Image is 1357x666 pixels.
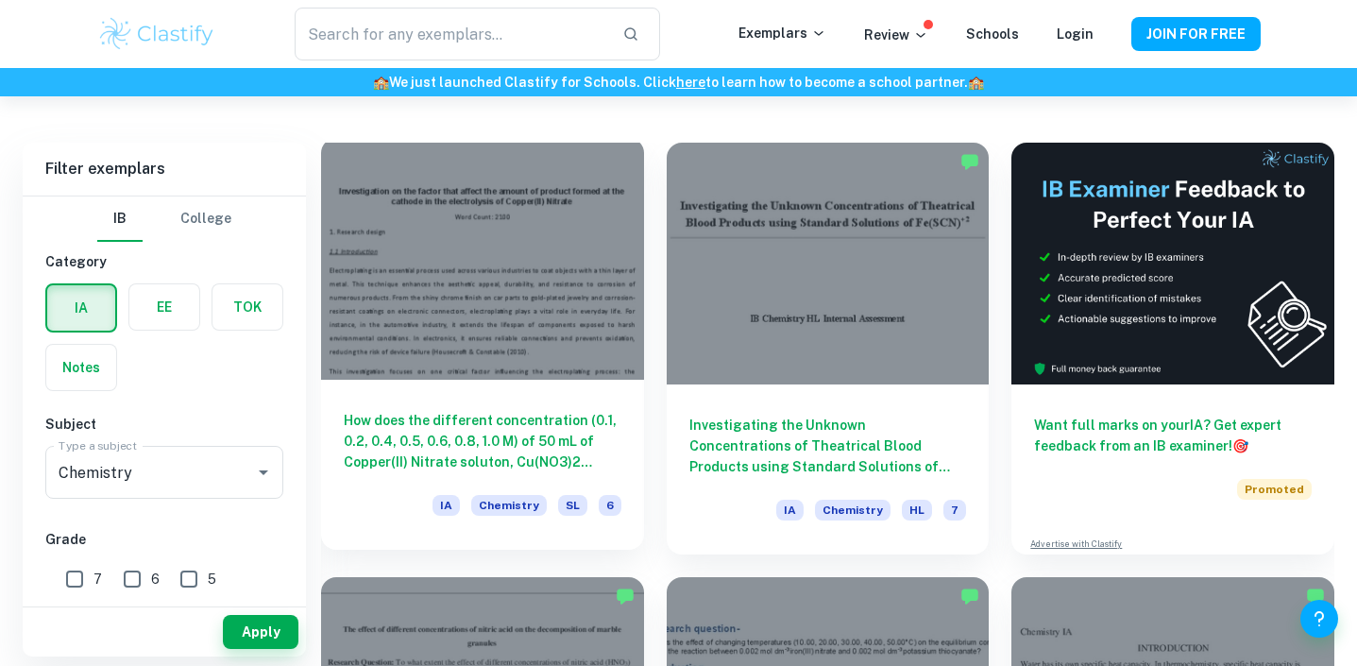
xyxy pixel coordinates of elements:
[667,143,990,555] a: Investigating the Unknown Concentrations of Theatrical Blood Products using Standard Solutions of...
[558,495,587,516] span: SL
[4,72,1353,93] h6: We just launched Clastify for Schools. Click to learn how to become a school partner.
[45,414,283,435] h6: Subject
[208,569,216,589] span: 5
[902,500,932,521] span: HL
[776,500,804,521] span: IA
[47,285,115,331] button: IA
[97,196,231,242] div: Filter type choice
[1034,415,1312,456] h6: Want full marks on your IA ? Get expert feedback from an IB examiner!
[321,143,644,555] a: How does the different concentration (0.1, 0.2, 0.4, 0.5, 0.6, 0.8, 1.0 M) of 50 mL of Copper(II)...
[676,75,705,90] a: here
[1300,600,1338,638] button: Help and Feedback
[59,437,137,453] label: Type a subject
[433,495,460,516] span: IA
[97,196,143,242] button: IB
[960,587,979,606] img: Marked
[968,75,984,90] span: 🏫
[815,500,891,521] span: Chemistry
[1011,143,1334,384] img: Thumbnail
[373,75,389,90] span: 🏫
[45,251,283,272] h6: Category
[616,587,635,606] img: Marked
[180,196,231,242] button: College
[1011,143,1334,555] a: Want full marks on yourIA? Get expert feedback from an IB examiner!PromotedAdvertise with Clastify
[689,415,967,477] h6: Investigating the Unknown Concentrations of Theatrical Blood Products using Standard Solutions of...
[1232,438,1248,453] span: 🎯
[1030,538,1122,551] a: Advertise with Clastify
[966,26,1019,42] a: Schools
[344,410,621,472] h6: How does the different concentration (0.1, 0.2, 0.4, 0.5, 0.6, 0.8, 1.0 M) of 50 mL of Copper(II)...
[45,529,283,550] h6: Grade
[1306,587,1325,606] img: Marked
[1131,17,1261,51] button: JOIN FOR FREE
[864,25,928,45] p: Review
[129,284,199,330] button: EE
[1057,26,1094,42] a: Login
[250,459,277,486] button: Open
[295,8,606,60] input: Search for any exemplars...
[943,500,966,521] span: 7
[738,23,826,43] p: Exemplars
[93,569,102,589] span: 7
[223,615,298,649] button: Apply
[212,284,282,330] button: TOK
[97,15,217,53] img: Clastify logo
[23,143,306,196] h6: Filter exemplars
[151,569,160,589] span: 6
[599,495,621,516] span: 6
[471,495,547,516] span: Chemistry
[960,152,979,171] img: Marked
[1237,479,1312,500] span: Promoted
[46,345,116,390] button: Notes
